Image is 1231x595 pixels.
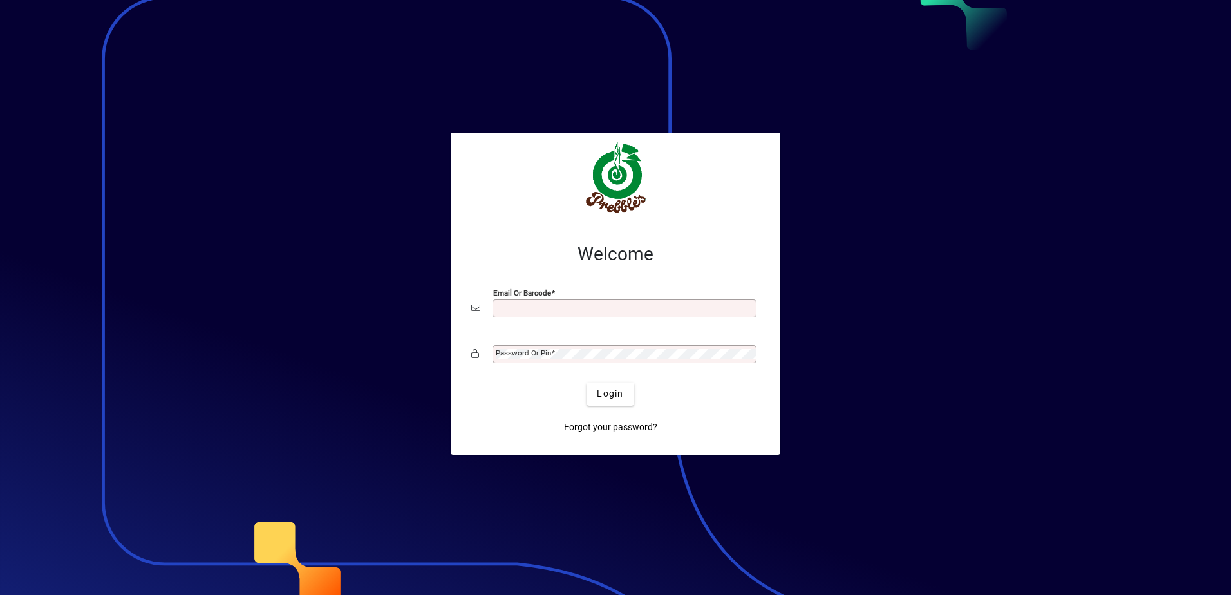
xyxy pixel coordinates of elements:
span: Login [597,387,623,401]
h2: Welcome [471,243,760,265]
mat-label: Email or Barcode [493,288,551,297]
span: Forgot your password? [564,420,657,434]
button: Login [587,382,634,406]
mat-label: Password or Pin [496,348,551,357]
a: Forgot your password? [559,416,662,439]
